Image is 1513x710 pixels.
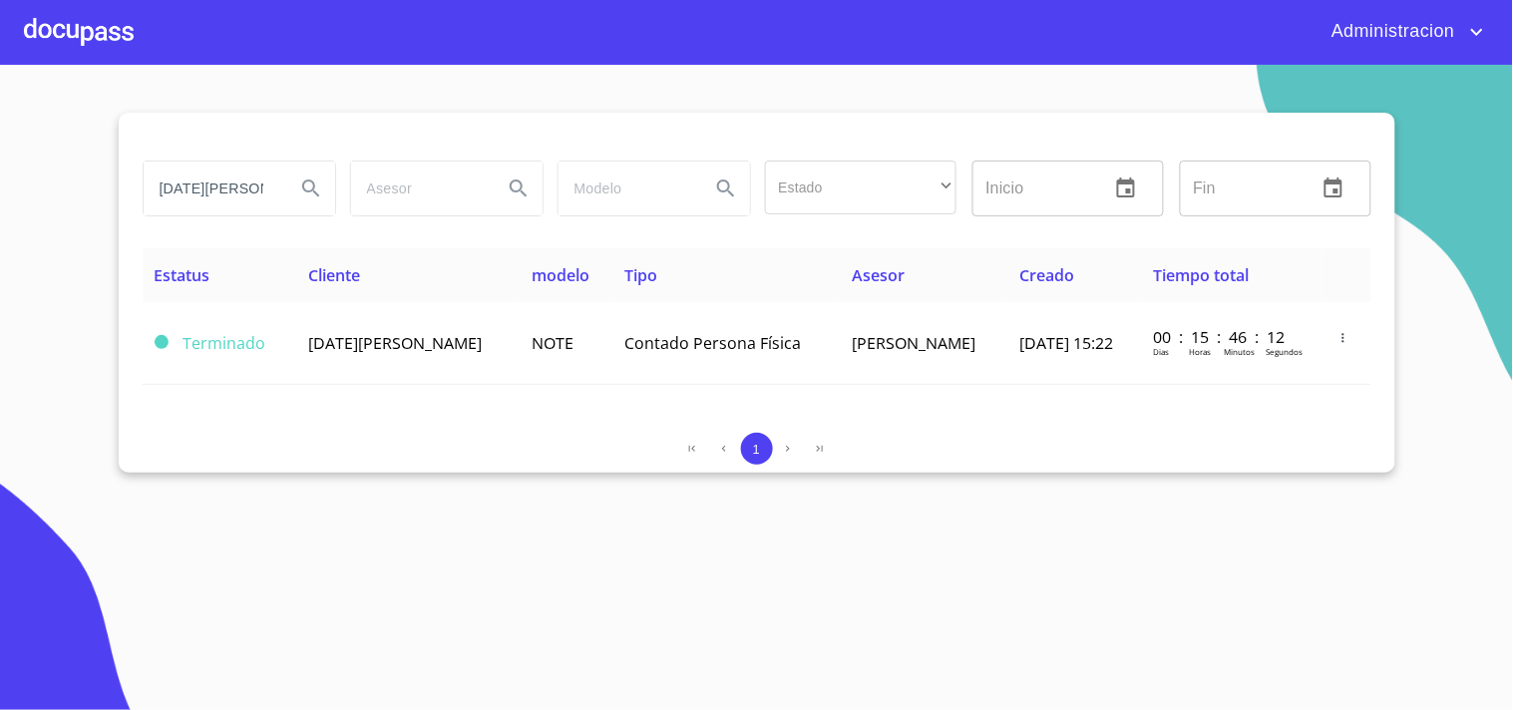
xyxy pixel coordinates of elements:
[287,165,335,212] button: Search
[1189,346,1211,357] p: Horas
[1153,326,1288,348] p: 00 : 15 : 46 : 12
[765,161,956,214] div: ​
[1019,332,1113,354] span: [DATE] 15:22
[624,332,801,354] span: Contado Persona Física
[852,264,905,286] span: Asesor
[155,335,169,349] span: Terminado
[702,165,750,212] button: Search
[559,162,694,215] input: search
[308,332,482,354] span: [DATE][PERSON_NAME]
[495,165,543,212] button: Search
[624,264,657,286] span: Tipo
[144,162,279,215] input: search
[1019,264,1074,286] span: Creado
[308,264,360,286] span: Cliente
[1153,264,1249,286] span: Tiempo total
[753,442,760,457] span: 1
[184,332,266,354] span: Terminado
[1153,346,1169,357] p: Dias
[741,433,773,465] button: 1
[1317,16,1489,48] button: account of current user
[351,162,487,215] input: search
[1224,346,1255,357] p: Minutos
[532,332,573,354] span: NOTE
[1266,346,1303,357] p: Segundos
[532,264,589,286] span: modelo
[852,332,975,354] span: [PERSON_NAME]
[1317,16,1465,48] span: Administracion
[155,264,210,286] span: Estatus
